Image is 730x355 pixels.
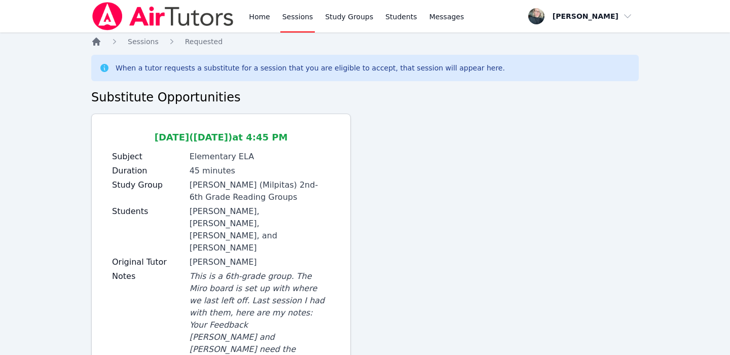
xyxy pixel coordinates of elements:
span: Requested [185,38,223,46]
span: [DATE] ([DATE]) at 4:45 PM [155,132,288,143]
label: Duration [112,165,184,177]
div: [PERSON_NAME], [PERSON_NAME], [PERSON_NAME], and [PERSON_NAME] [190,205,330,254]
div: 45 minutes [190,165,330,177]
span: Messages [429,12,464,22]
h2: Substitute Opportunities [91,89,639,105]
label: Study Group [112,179,184,191]
label: Subject [112,151,184,163]
div: [PERSON_NAME] [190,256,330,268]
label: Notes [112,270,184,282]
div: [PERSON_NAME] (Milpitas) 2nd-6th Grade Reading Groups [190,179,330,203]
nav: Breadcrumb [91,37,639,47]
label: Students [112,205,184,218]
span: Sessions [128,38,159,46]
a: Requested [185,37,223,47]
div: When a tutor requests a substitute for a session that you are eligible to accept, that session wi... [116,63,505,73]
label: Original Tutor [112,256,184,268]
img: Air Tutors [91,2,235,30]
a: Sessions [128,37,159,47]
div: Elementary ELA [190,151,330,163]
